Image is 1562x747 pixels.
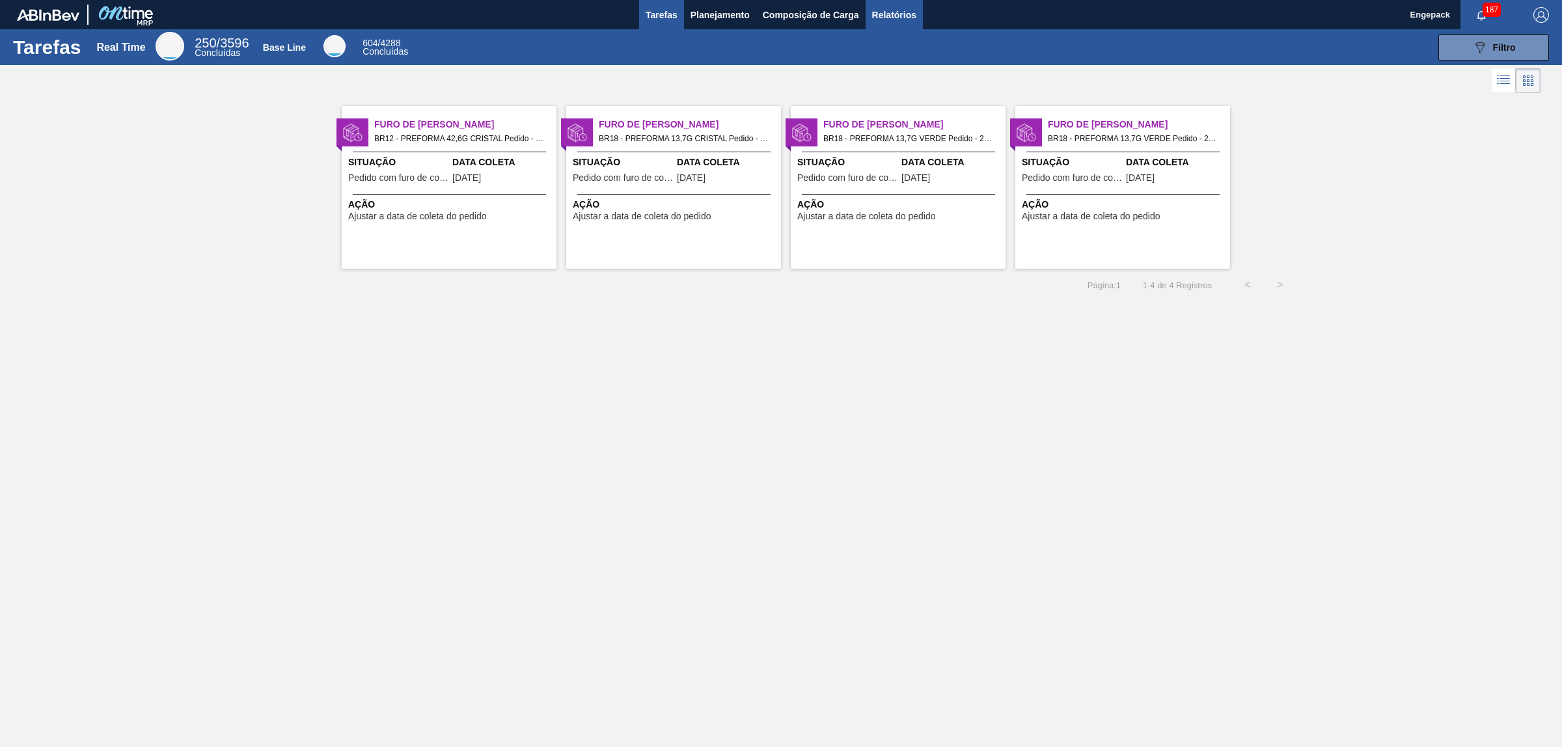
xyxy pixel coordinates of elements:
span: Pedido com furo de coleta [1022,173,1123,183]
img: Logout [1533,7,1549,23]
span: Ação [573,198,778,211]
span: BR18 - PREFORMA 13,7G CRISTAL Pedido - 2003207 [599,131,771,146]
span: Pedido com furo de coleta [797,173,898,183]
span: 1 - 4 de 4 Registros [1140,280,1212,290]
span: Pedido com furo de coleta [573,173,674,183]
span: Data Coleta [1126,156,1227,169]
span: Composição de Carga [763,7,859,23]
button: < [1231,269,1264,301]
span: / 4288 [363,38,400,48]
span: Situação [573,156,674,169]
span: Ajustar a data de coleta do pedido [348,211,487,221]
span: 12/08/2025 [1126,173,1155,183]
div: Base Line [363,39,408,56]
span: BR18 - PREFORMA 13,7G VERDE Pedido - 2001676 [823,131,995,146]
button: Notificações [1460,6,1502,24]
span: Furo de Coleta [599,118,781,131]
div: Visão em Cards [1516,68,1541,93]
span: BR18 - PREFORMA 13,7G VERDE Pedido - 2003206 [1048,131,1220,146]
span: Tarefas [646,7,678,23]
span: 11/08/2025 [901,173,930,183]
span: 12/08/2025 [452,173,481,183]
span: Ajustar a data de coleta do pedido [1022,211,1160,221]
div: Real Time [195,38,249,57]
div: Base Line [263,42,306,53]
span: 12/08/2025 [677,173,706,183]
span: 187 [1483,3,1501,17]
span: / 3596 [195,36,249,50]
span: Situação [797,156,898,169]
span: Ajustar a data de coleta do pedido [797,211,936,221]
img: status [343,123,363,143]
span: Relatórios [872,7,916,23]
span: Data Coleta [677,156,778,169]
span: Data Coleta [901,156,1002,169]
span: Filtro [1493,42,1516,53]
span: Ajustar a data de coleta do pedido [573,211,711,221]
span: Situação [1022,156,1123,169]
h1: Tarefas [13,40,81,55]
button: > [1264,269,1296,301]
img: status [1017,123,1036,143]
span: Página : 1 [1088,280,1121,290]
div: Base Line [323,35,346,57]
span: Ação [797,198,1002,211]
span: Furo de Coleta [374,118,556,131]
span: 604 [363,38,377,48]
span: 250 [195,36,216,50]
span: Concluídas [195,48,240,58]
span: Pedido com furo de coleta [348,173,449,183]
span: Furo de Coleta [1048,118,1230,131]
span: Data Coleta [452,156,553,169]
span: Concluídas [363,46,408,57]
span: Furo de Coleta [823,118,1006,131]
div: Real Time [156,32,184,61]
img: status [568,123,587,143]
img: TNhmsLtSVTkK8tSr43FrP2fwEKptu5GPRR3wAAAABJRU5ErkJggg== [17,9,79,21]
span: Ação [348,198,553,211]
button: Filtro [1438,34,1549,61]
span: BR12 - PREFORMA 42,6G CRISTAL Pedido - 2003197 [374,131,546,146]
img: status [792,123,812,143]
span: Planejamento [691,7,750,23]
div: Real Time [96,42,145,53]
span: Ação [1022,198,1227,211]
div: Visão em Lista [1492,68,1516,93]
span: Situação [348,156,449,169]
